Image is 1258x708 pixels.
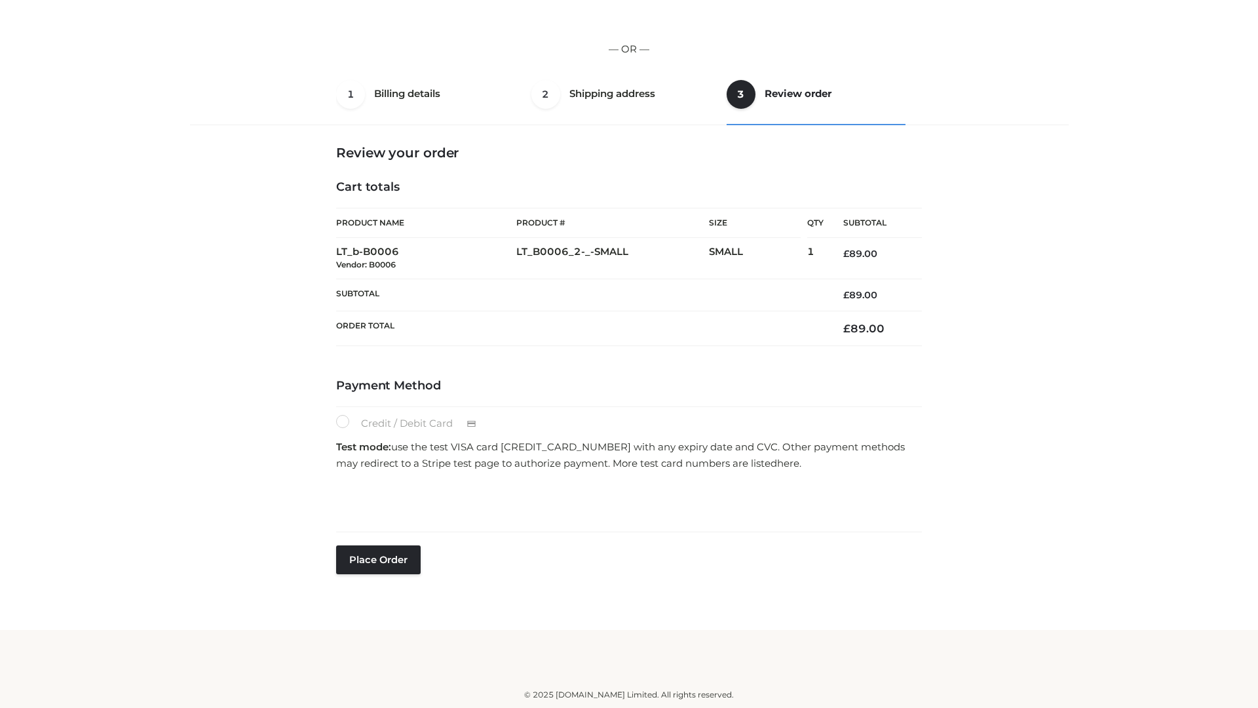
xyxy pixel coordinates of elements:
iframe: Secure payment input frame [334,476,919,524]
th: Subtotal [336,279,824,311]
p: — OR — [195,41,1063,58]
td: 1 [807,238,824,279]
th: Size [709,208,801,238]
small: Vendor: B0006 [336,260,396,269]
bdi: 89.00 [843,322,885,335]
p: use the test VISA card [CREDIT_CARD_NUMBER] with any expiry date and CVC. Other payment methods m... [336,439,922,472]
h4: Cart totals [336,180,922,195]
th: Product Name [336,208,516,238]
h3: Review your order [336,145,922,161]
strong: Test mode: [336,441,391,453]
td: LT_B0006_2-_-SMALL [516,238,709,279]
span: £ [843,248,849,260]
button: Place order [336,545,421,574]
span: £ [843,289,849,301]
th: Order Total [336,311,824,346]
bdi: 89.00 [843,289,877,301]
h4: Payment Method [336,379,922,393]
div: © 2025 [DOMAIN_NAME] Limited. All rights reserved. [195,688,1063,701]
th: Qty [807,208,824,238]
th: Subtotal [824,208,922,238]
bdi: 89.00 [843,248,877,260]
img: Credit / Debit Card [459,416,484,432]
a: here [777,457,799,469]
td: SMALL [709,238,807,279]
span: £ [843,322,850,335]
th: Product # [516,208,709,238]
label: Credit / Debit Card [336,415,490,432]
td: LT_b-B0006 [336,238,516,279]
